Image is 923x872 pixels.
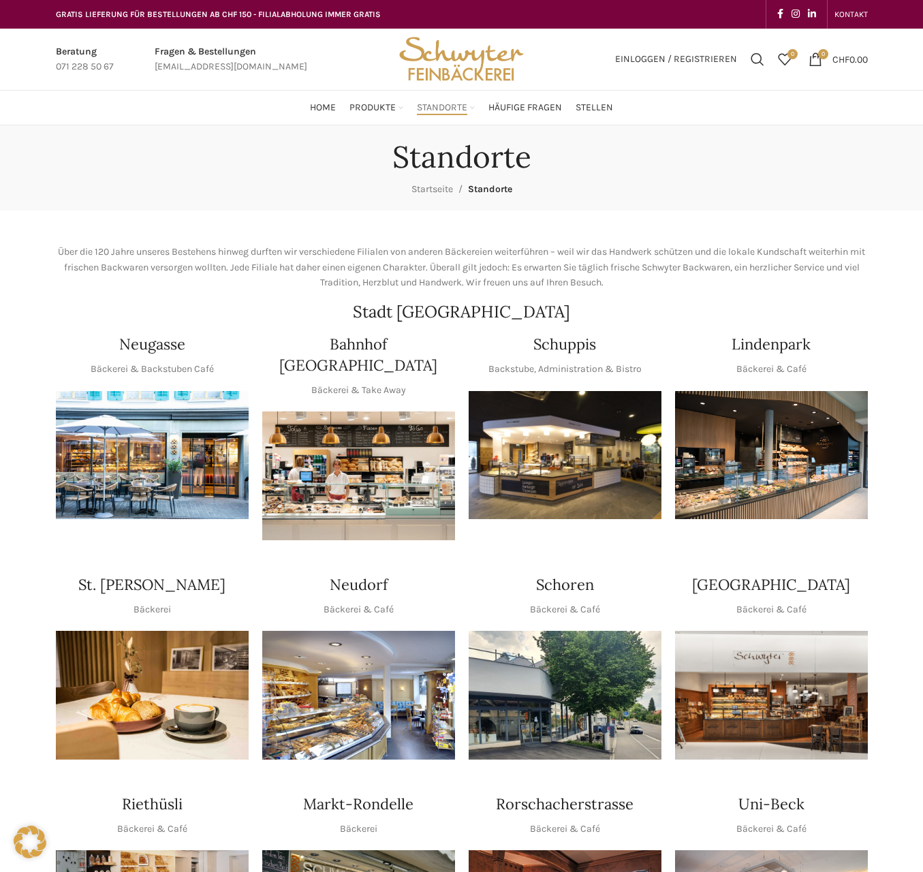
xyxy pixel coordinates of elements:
span: Standorte [468,183,512,195]
a: Infobox link [155,44,307,75]
div: Secondary navigation [828,1,875,28]
img: schwyter-23 [56,631,249,760]
img: Schwyter-1800x900 [675,631,868,760]
a: Facebook social link [773,5,787,24]
h4: Lindenpark [732,334,811,355]
h4: Markt-Rondelle [303,794,413,815]
p: Bäckerei [134,602,171,617]
a: Stellen [576,94,613,121]
img: Neugasse [56,391,249,520]
span: Produkte [349,102,396,114]
span: Standorte [417,102,467,114]
span: 0 [787,49,798,59]
span: KONTAKT [834,10,868,19]
div: 1 / 1 [262,631,455,760]
a: Standorte [417,94,475,121]
p: Bäckerei & Take Away [311,383,406,398]
a: Home [310,94,336,121]
a: Instagram social link [787,5,804,24]
h4: St. [PERSON_NAME] [78,574,225,595]
a: Einloggen / Registrieren [608,46,744,73]
bdi: 0.00 [832,53,868,65]
div: 1 / 1 [469,391,661,520]
img: 017-e1571925257345 [675,391,868,520]
img: Bäckerei Schwyter [394,29,528,90]
h4: Neudorf [330,574,388,595]
h4: Rorschacherstrasse [496,794,633,815]
p: Backstube, Administration & Bistro [488,362,642,377]
div: Meine Wunschliste [771,46,798,73]
h4: Schuppis [533,334,596,355]
span: GRATIS LIEFERUNG FÜR BESTELLUNGEN AB CHF 150 - FILIALABHOLUNG IMMER GRATIS [56,10,381,19]
a: Infobox link [56,44,114,75]
a: Häufige Fragen [488,94,562,121]
span: 0 [818,49,828,59]
span: Einloggen / Registrieren [615,54,737,64]
div: 1 / 1 [469,631,661,760]
span: Stellen [576,102,613,114]
a: 0 [771,46,798,73]
h4: Uni-Beck [738,794,804,815]
span: Häufige Fragen [488,102,562,114]
a: KONTAKT [834,1,868,28]
h4: [GEOGRAPHIC_DATA] [692,574,850,595]
p: Bäckerei & Café [530,822,600,837]
div: 1 / 1 [56,391,249,520]
a: Linkedin social link [804,5,820,24]
p: Bäckerei & Backstuben Café [91,362,214,377]
img: Neudorf_1 [262,631,455,760]
h2: Stadt [GEOGRAPHIC_DATA] [56,304,868,320]
a: Suchen [744,46,771,73]
div: Main navigation [49,94,875,121]
div: 1 / 1 [56,631,249,760]
h4: Riethüsli [122,794,183,815]
p: Bäckerei & Café [736,602,807,617]
p: Bäckerei & Café [736,362,807,377]
span: Home [310,102,336,114]
a: 0 CHF0.00 [802,46,875,73]
div: 1 / 1 [675,391,868,520]
a: Site logo [394,52,528,64]
h4: Bahnhof [GEOGRAPHIC_DATA] [262,334,455,376]
img: Bahnhof St. Gallen [262,411,455,540]
span: CHF [832,53,849,65]
div: 1 / 1 [675,631,868,760]
p: Über die 120 Jahre unseres Bestehens hinweg durften wir verschiedene Filialen von anderen Bäckere... [56,245,868,290]
p: Bäckerei & Café [530,602,600,617]
h4: Neugasse [119,334,185,355]
a: Startseite [411,183,453,195]
p: Bäckerei & Café [117,822,187,837]
img: 150130-Schwyter-013 [469,391,661,520]
h1: Standorte [392,139,531,175]
div: 1 / 1 [262,411,455,540]
a: Produkte [349,94,403,121]
img: 0842cc03-b884-43c1-a0c9-0889ef9087d6 copy [469,631,661,760]
p: Bäckerei [340,822,377,837]
h4: Schoren [536,574,594,595]
p: Bäckerei & Café [324,602,394,617]
p: Bäckerei & Café [736,822,807,837]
